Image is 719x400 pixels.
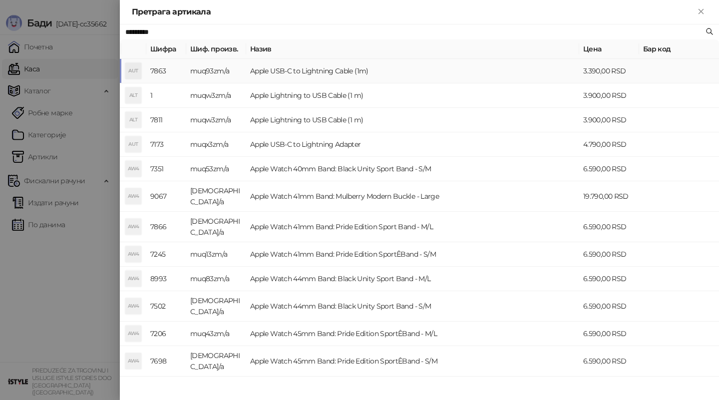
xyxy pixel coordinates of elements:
td: 3.900,00 RSD [579,83,639,108]
div: AUT [125,63,141,79]
td: [DEMOGRAPHIC_DATA]/a [186,212,246,242]
td: 7502 [146,291,186,322]
td: Apple Watch 45mm Band: Pride Edition SportÊBand - M/L [246,322,579,346]
td: 19.790,00 RSD [579,181,639,212]
td: 7811 [146,108,186,132]
td: 7245 [146,242,186,267]
td: Apple USB-C to Lightning Adapter [246,132,579,157]
td: 7866 [146,212,186,242]
td: Apple Watch 41mm Band: Mulberry Modern Buckle - Large [246,181,579,212]
td: Apple Lightning to USB Cable (1 m) [246,108,579,132]
div: AW4 [125,271,141,287]
td: Apple Watch 40mm Band: Black Unity Sport Band - S/M [246,157,579,181]
td: [DEMOGRAPHIC_DATA]/a [186,346,246,377]
td: Apple Watch 44mm Band: Black Unity Sport Band - M/L [246,267,579,291]
th: Шиф. произв. [186,39,246,59]
td: 6.590,00 RSD [579,212,639,242]
td: 4.790,00 RSD [579,132,639,157]
td: muq43zm/a [186,322,246,346]
td: 7698 [146,346,186,377]
td: Apple Lightning to USB Cable (1 m) [246,83,579,108]
td: Apple USB-C to Lightning Cable (1m) [246,59,579,83]
td: muq93zm/a [186,59,246,83]
div: AW4 [125,326,141,342]
td: muqx3zm/a [186,132,246,157]
div: ALT [125,112,141,128]
td: 7173 [146,132,186,157]
td: 3.900,00 RSD [579,108,639,132]
div: AW4 [125,246,141,262]
div: AW4 [125,298,141,314]
div: Претрага артикала [132,6,695,18]
td: 7351 [146,157,186,181]
td: 7206 [146,322,186,346]
td: Apple Watch 44mm Band: Black Unity Sport Band - S/M [246,291,579,322]
button: Close [695,6,707,18]
td: 6.590,00 RSD [579,242,639,267]
div: ALT [125,87,141,103]
td: 7863 [146,59,186,83]
td: 6.590,00 RSD [579,346,639,377]
div: AUT [125,136,141,152]
td: muqw3zm/a [186,83,246,108]
td: muq13zm/a [186,242,246,267]
td: [DEMOGRAPHIC_DATA]/a [186,291,246,322]
td: Apple Watch 41mm Band: Pride Edition Sport Band - M/L [246,212,579,242]
div: AW4 [125,353,141,369]
td: muqw3zm/a [186,108,246,132]
td: 6.590,00 RSD [579,322,639,346]
div: AW4 [125,219,141,235]
div: AW4 [125,188,141,204]
td: 6.590,00 RSD [579,157,639,181]
th: Цена [579,39,639,59]
th: Шифра [146,39,186,59]
td: Apple Watch 41mm Band: Pride Edition SportÊBand - S/M [246,242,579,267]
td: muq53zm/a [186,157,246,181]
td: Apple Watch 45mm Band: Pride Edition SportÊBand - S/M [246,346,579,377]
td: 3.390,00 RSD [579,59,639,83]
td: 1 [146,83,186,108]
td: 6.590,00 RSD [579,267,639,291]
td: 6.590,00 RSD [579,291,639,322]
td: muq83zm/a [186,267,246,291]
td: [DEMOGRAPHIC_DATA]/a [186,181,246,212]
th: Бар код [639,39,719,59]
td: 8993 [146,267,186,291]
th: Назив [246,39,579,59]
td: 9067 [146,181,186,212]
div: AW4 [125,161,141,177]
